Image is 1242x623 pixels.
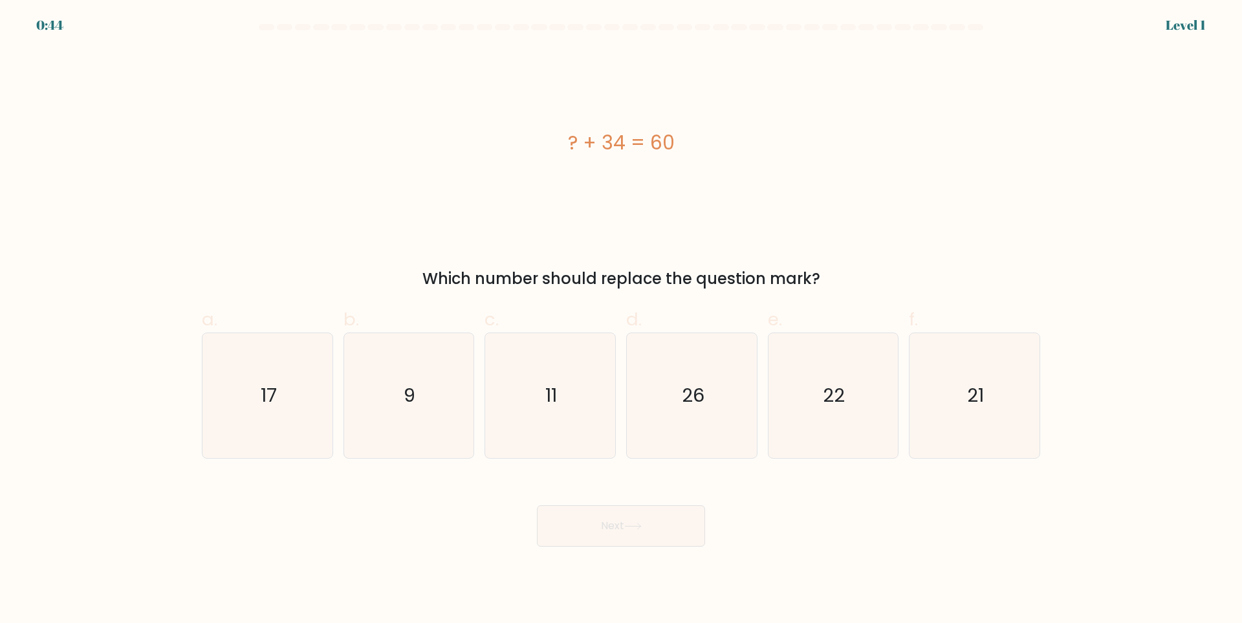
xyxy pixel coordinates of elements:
[537,505,705,547] button: Next
[343,307,359,332] span: b.
[210,267,1032,290] div: Which number should replace the question mark?
[768,307,782,332] span: e.
[202,128,1040,157] div: ? + 34 = 60
[261,383,277,409] text: 17
[36,16,63,35] div: 0:44
[682,383,704,409] text: 26
[823,383,845,409] text: 22
[1166,16,1206,35] div: Level 1
[202,307,217,332] span: a.
[909,307,918,332] span: f.
[485,307,499,332] span: c.
[968,383,985,409] text: 21
[546,383,558,409] text: 11
[404,383,416,409] text: 9
[626,307,642,332] span: d.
